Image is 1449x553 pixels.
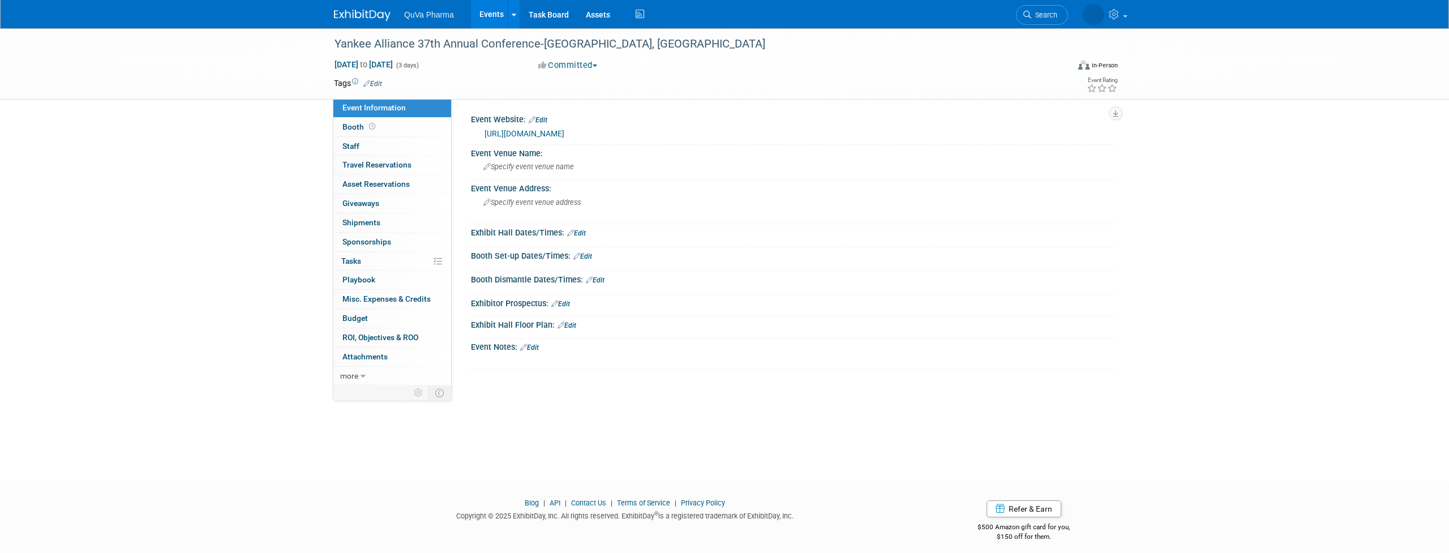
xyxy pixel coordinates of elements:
[1031,11,1057,19] span: Search
[471,271,1115,286] div: Booth Dismantle Dates/Times:
[1087,78,1117,83] div: Event Rating
[471,145,1115,159] div: Event Venue Name:
[342,142,359,151] span: Staff
[608,499,615,507] span: |
[333,137,451,156] a: Staff
[333,194,451,213] a: Giveaways
[333,175,451,194] a: Asset Reservations
[340,371,358,380] span: more
[363,80,382,88] a: Edit
[334,78,382,89] td: Tags
[367,122,378,131] span: Booth not reserved yet
[342,122,378,131] span: Booth
[334,59,393,70] span: [DATE] [DATE]
[485,129,564,138] a: [URL][DOMAIN_NAME]
[672,499,679,507] span: |
[342,199,379,208] span: Giveaways
[342,179,410,188] span: Asset Reservations
[334,10,391,21] img: ExhibitDay
[551,300,570,308] a: Edit
[933,532,1116,542] div: $150 off for them.
[333,328,451,347] a: ROI, Objectives & ROO
[404,10,454,19] span: QuVa Pharma
[562,499,569,507] span: |
[525,499,539,507] a: Blog
[409,385,428,400] td: Personalize Event Tab Strip
[333,309,451,328] a: Budget
[334,508,916,521] div: Copyright © 2025 ExhibitDay, Inc. All rights reserved. ExhibitDay is a registered trademark of Ex...
[933,515,1116,541] div: $500 Amazon gift card for you,
[333,252,451,271] a: Tasks
[1091,61,1118,70] div: In-Person
[1083,4,1104,25] img: Forrest McCaleb
[987,500,1061,517] a: Refer & Earn
[333,348,451,366] a: Attachments
[567,229,586,237] a: Edit
[333,118,451,136] a: Booth
[471,316,1115,331] div: Exhibit Hall Floor Plan:
[395,62,419,69] span: (3 days)
[471,180,1115,194] div: Event Venue Address:
[333,290,451,308] a: Misc. Expenses & Credits
[342,103,406,112] span: Event Information
[471,338,1115,353] div: Event Notes:
[333,156,451,174] a: Travel Reservations
[529,116,547,124] a: Edit
[333,271,451,289] a: Playbook
[520,344,539,351] a: Edit
[573,252,592,260] a: Edit
[571,499,606,507] a: Contact Us
[471,247,1115,262] div: Booth Set-up Dates/Times:
[333,367,451,385] a: more
[586,276,605,284] a: Edit
[558,321,576,329] a: Edit
[541,499,548,507] span: |
[1016,5,1068,25] a: Search
[1001,59,1118,76] div: Event Format
[471,224,1115,239] div: Exhibit Hall Dates/Times:
[681,499,725,507] a: Privacy Policy
[483,162,574,171] span: Specify event venue name
[483,198,581,207] span: Specify event venue address
[331,34,1051,54] div: Yankee Alliance 37th Annual Conference-[GEOGRAPHIC_DATA], [GEOGRAPHIC_DATA]
[341,256,361,265] span: Tasks
[342,314,368,323] span: Budget
[333,213,451,232] a: Shipments
[333,98,451,117] a: Event Information
[342,294,431,303] span: Misc. Expenses & Credits
[617,499,670,507] a: Terms of Service
[342,275,375,284] span: Playbook
[428,385,452,400] td: Toggle Event Tabs
[333,233,451,251] a: Sponsorships
[471,295,1115,310] div: Exhibitor Prospectus:
[534,59,602,71] button: Committed
[342,333,418,342] span: ROI, Objectives & ROO
[1078,61,1090,70] img: Format-Inperson.png
[342,237,391,246] span: Sponsorships
[342,218,380,227] span: Shipments
[550,499,560,507] a: API
[471,111,1115,126] div: Event Website:
[654,511,658,517] sup: ®
[342,352,388,361] span: Attachments
[342,160,411,169] span: Travel Reservations
[358,60,369,69] span: to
